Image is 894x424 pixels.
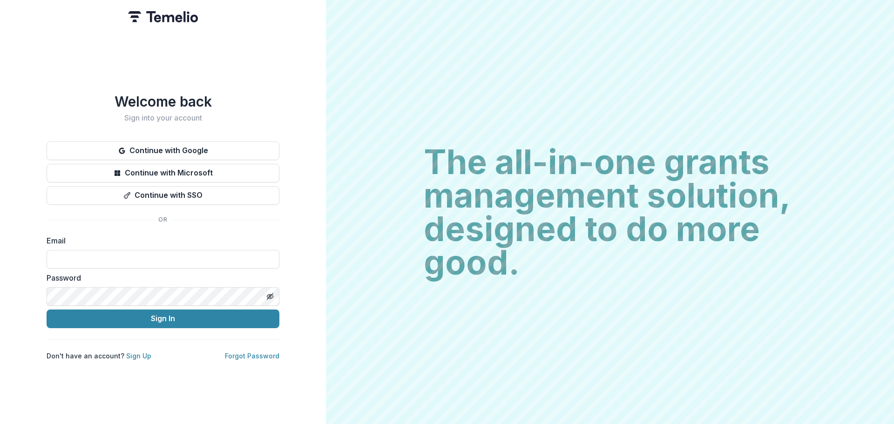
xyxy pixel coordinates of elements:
a: Forgot Password [225,352,279,360]
a: Sign Up [126,352,151,360]
h2: Sign into your account [47,114,279,122]
button: Continue with Microsoft [47,164,279,182]
h1: Welcome back [47,93,279,110]
img: Temelio [128,11,198,22]
label: Email [47,235,274,246]
button: Sign In [47,310,279,328]
button: Continue with Google [47,141,279,160]
p: Don't have an account? [47,351,151,361]
button: Continue with SSO [47,186,279,205]
button: Toggle password visibility [263,289,278,304]
label: Password [47,272,274,283]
